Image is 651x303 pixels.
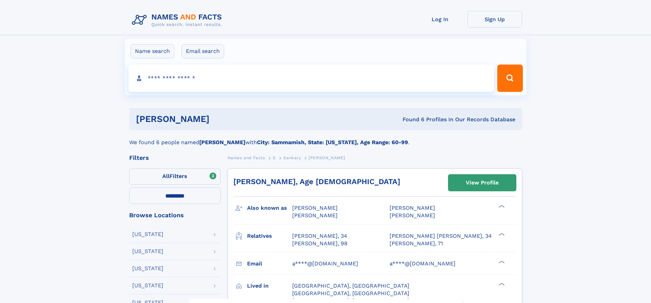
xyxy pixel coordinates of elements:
[132,249,163,254] div: [US_STATE]
[129,130,522,147] div: We found 6 people named with .
[306,116,515,123] div: Found 6 Profiles In Our Records Database
[292,232,347,240] a: [PERSON_NAME], 34
[309,155,345,160] span: [PERSON_NAME]
[129,11,228,29] img: Logo Names and Facts
[129,168,221,185] label: Filters
[136,115,306,123] h1: [PERSON_NAME]
[162,173,169,179] span: All
[257,139,408,146] b: City: Sammamish, State: [US_STATE], Age Range: 60-99
[292,205,338,211] span: [PERSON_NAME]
[413,11,467,28] a: Log In
[448,175,516,191] a: View Profile
[390,212,435,219] span: [PERSON_NAME]
[131,44,174,58] label: Name search
[292,283,409,289] span: [GEOGRAPHIC_DATA], [GEOGRAPHIC_DATA]
[247,280,292,292] h3: Lived in
[497,260,505,264] div: ❯
[497,232,505,236] div: ❯
[132,232,163,237] div: [US_STATE]
[497,204,505,209] div: ❯
[283,155,301,160] span: Sankary
[181,44,224,58] label: Email search
[233,177,400,186] a: [PERSON_NAME], Age [DEMOGRAPHIC_DATA]
[292,240,348,247] a: [PERSON_NAME], 98
[283,153,301,162] a: Sankary
[247,202,292,214] h3: Also known as
[128,65,494,92] input: search input
[390,240,443,247] a: [PERSON_NAME], 71
[273,155,276,160] span: S
[466,175,499,191] div: View Profile
[247,258,292,270] h3: Email
[199,139,245,146] b: [PERSON_NAME]
[467,11,522,28] a: Sign Up
[247,230,292,242] h3: Relatives
[497,65,523,92] button: Search Button
[129,155,221,161] div: Filters
[292,290,409,297] span: [GEOGRAPHIC_DATA], [GEOGRAPHIC_DATA]
[390,205,435,211] span: [PERSON_NAME]
[129,212,221,218] div: Browse Locations
[273,153,276,162] a: S
[228,153,265,162] a: Names and Facts
[497,282,505,286] div: ❯
[132,266,163,271] div: [US_STATE]
[390,232,492,240] a: [PERSON_NAME] [PERSON_NAME], 34
[292,212,338,219] span: [PERSON_NAME]
[132,283,163,288] div: [US_STATE]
